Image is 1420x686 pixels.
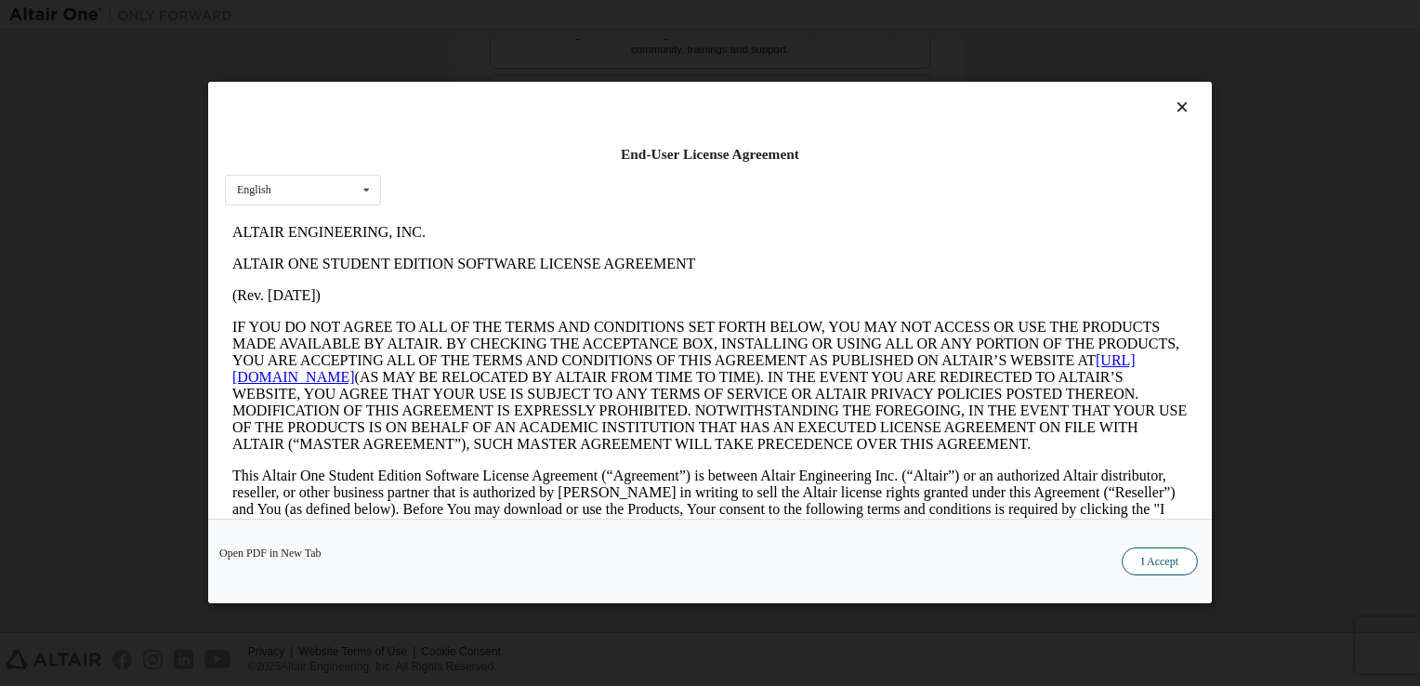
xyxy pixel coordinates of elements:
[7,136,911,168] a: [URL][DOMAIN_NAME]
[225,145,1195,164] div: End-User License Agreement
[1122,548,1198,576] button: I Accept
[7,102,963,236] p: IF YOU DO NOT AGREE TO ALL OF THE TERMS AND CONDITIONS SET FORTH BELOW, YOU MAY NOT ACCESS OR USE...
[237,185,271,196] div: English
[7,71,963,87] p: (Rev. [DATE])
[7,251,963,335] p: This Altair One Student Edition Software License Agreement (“Agreement”) is between Altair Engine...
[219,548,322,560] a: Open PDF in New Tab
[7,39,963,56] p: ALTAIR ONE STUDENT EDITION SOFTWARE LICENSE AGREEMENT
[7,7,963,24] p: ALTAIR ENGINEERING, INC.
